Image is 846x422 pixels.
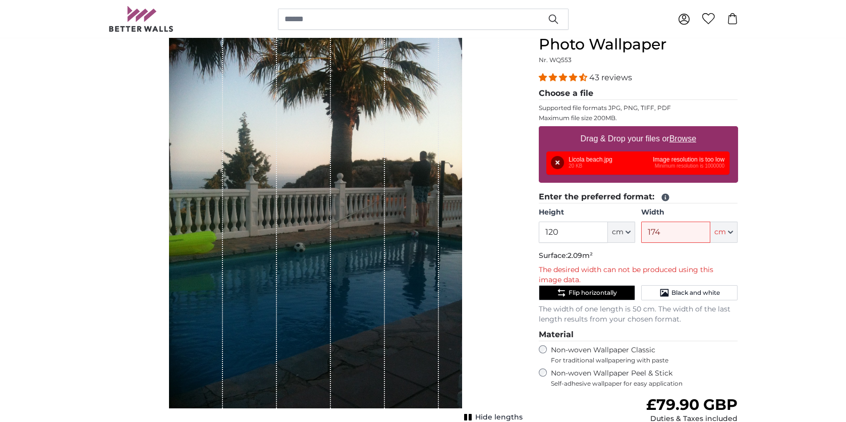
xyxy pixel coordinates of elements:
[539,207,635,218] label: Height
[641,285,738,300] button: Black and white
[539,265,738,285] p: The desired width can not be produced using this image data.
[551,345,738,364] label: Non-woven Wallpaper Classic
[539,329,738,341] legend: Material
[714,227,726,237] span: cm
[539,87,738,100] legend: Choose a file
[551,380,738,388] span: Self-adhesive wallpaper for easy application
[108,6,174,32] img: Betterwalls
[710,222,738,243] button: cm
[568,251,593,260] span: 2.09m²
[539,285,635,300] button: Flip horizontally
[539,104,738,112] p: Supported file formats JPG, PNG, TIFF, PDF
[641,207,738,218] label: Width
[569,289,617,297] span: Flip horizontally
[539,56,572,64] span: Nr. WQ553
[608,222,635,243] button: cm
[539,191,738,203] legend: Enter the preferred format:
[612,227,624,237] span: cm
[589,73,632,82] span: 43 reviews
[669,134,696,143] u: Browse
[551,368,738,388] label: Non-woven Wallpaper Peel & Stick
[539,114,738,122] p: Maximum file size 200MB.
[539,251,738,261] p: Surface:
[576,129,700,149] label: Drag & Drop your files or
[108,17,523,421] div: 1 of 1
[551,356,738,364] span: For traditional wallpapering with paste
[539,73,589,82] span: 4.40 stars
[646,395,738,414] span: £79.90 GBP
[671,289,720,297] span: Black and white
[539,304,738,325] p: The width of one length is 50 cm. The width of the last length results from your chosen format.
